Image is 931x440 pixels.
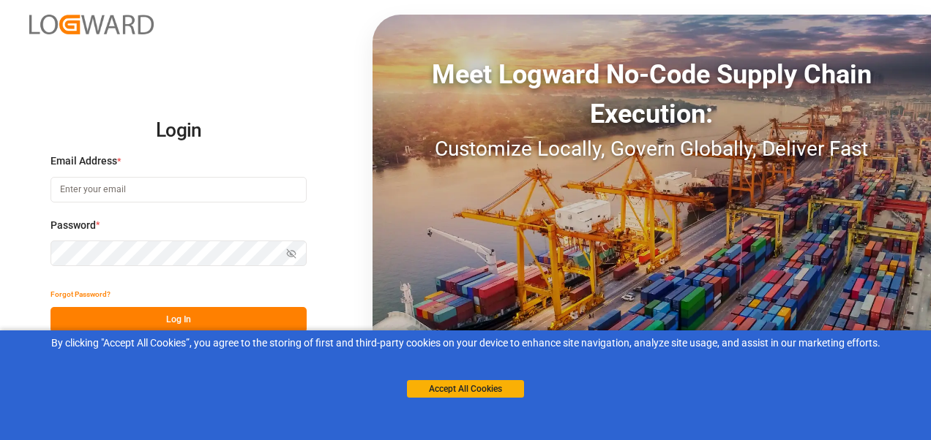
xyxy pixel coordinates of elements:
input: Enter your email [51,177,307,202]
span: Password [51,218,96,233]
div: Customize Locally, Govern Globally, Deliver Fast [373,134,931,164]
button: Accept All Cookies [407,380,524,398]
img: Logward_new_orange.png [29,15,154,34]
h2: Login [51,107,307,154]
button: Forgot Password? [51,281,111,307]
span: Email Address [51,153,117,169]
div: By clicking "Accept All Cookies”, you agree to the storing of first and third-party cookies on yo... [10,335,921,351]
button: Log In [51,307,307,333]
div: Meet Logward No-Code Supply Chain Execution: [373,55,931,134]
